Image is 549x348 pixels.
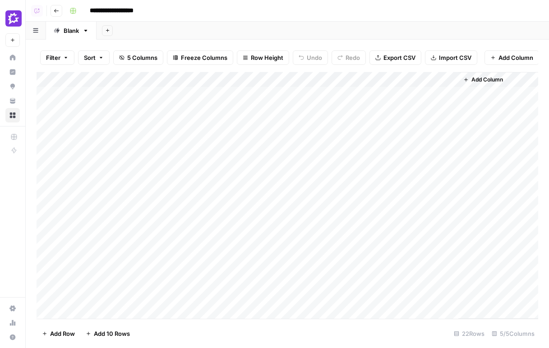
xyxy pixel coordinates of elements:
[471,76,503,84] span: Add Column
[484,50,539,65] button: Add Column
[5,7,20,30] button: Workspace: AirOps AEO - Single Brand (Gong)
[383,53,415,62] span: Export CSV
[293,50,328,65] button: Undo
[5,79,20,94] a: Opportunities
[5,301,20,316] a: Settings
[369,50,421,65] button: Export CSV
[113,50,163,65] button: 5 Columns
[50,329,75,338] span: Add Row
[167,50,233,65] button: Freeze Columns
[460,74,507,86] button: Add Column
[181,53,227,62] span: Freeze Columns
[5,108,20,122] a: Browse
[488,326,538,341] div: 5/5 Columns
[332,50,366,65] button: Redo
[80,326,135,341] button: Add 10 Rows
[84,53,96,62] span: Sort
[251,53,283,62] span: Row Height
[498,53,533,62] span: Add Column
[5,50,20,65] a: Home
[5,65,20,79] a: Insights
[127,53,157,62] span: 5 Columns
[64,26,79,35] div: Blank
[346,53,360,62] span: Redo
[237,50,289,65] button: Row Height
[5,10,22,27] img: AirOps AEO - Single Brand (Gong) Logo
[94,329,130,338] span: Add 10 Rows
[439,53,471,62] span: Import CSV
[46,53,60,62] span: Filter
[5,330,20,344] button: Help + Support
[425,50,477,65] button: Import CSV
[37,326,80,341] button: Add Row
[5,316,20,330] a: Usage
[40,50,74,65] button: Filter
[307,53,322,62] span: Undo
[46,22,97,40] a: Blank
[450,326,488,341] div: 22 Rows
[5,94,20,108] a: Your Data
[78,50,110,65] button: Sort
